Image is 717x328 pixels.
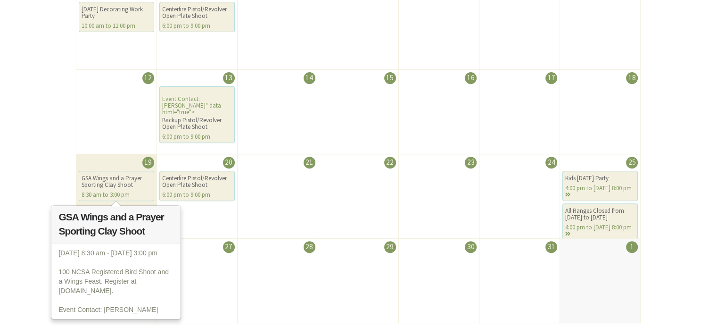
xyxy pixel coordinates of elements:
div: Backup Pistol/Revolver Open Plate Shoot [162,117,232,130]
div: 28 [304,241,315,253]
div: 12 [142,72,154,84]
div: 31 [545,241,557,253]
div: 27 [223,241,235,253]
div: 20 [223,157,235,168]
div: 15 [384,72,396,84]
div: Centerfire Pistol/Revolver Open Plate Shoot [162,6,232,19]
div: 1 [626,241,638,253]
div: 4:00 pm to [DATE] 8:00 pm [565,185,635,198]
div: 18 [626,72,638,84]
div: 21 [304,157,315,168]
h3: GSA Wings and a Prayer Sporting Clay Shoot [52,206,180,244]
div: 23 [465,157,477,168]
div: 25 [626,157,638,168]
div: [DATE] Decorating Work Party [82,6,151,19]
div: GSA Wings and a Prayer Sporting Clay Shoot [82,175,151,188]
div: 22 [384,157,396,168]
div: 10:00 am to 12:00 pm [82,23,151,29]
div: Centerfire Pistol/Revolver Open Plate Shoot [162,175,232,188]
div: 6:00 pm to 9:00 pm [162,192,232,198]
div: 6:00 pm to 9:00 pm [162,23,232,29]
div: 29 [384,241,396,253]
div: 17 [545,72,557,84]
div: Kids [DATE] Party [565,175,635,182]
div: 19 [142,157,154,168]
div: 24 [545,157,557,168]
div: 16 [465,72,477,84]
div: 14 [304,72,315,84]
div: All Ranges Closed from [DATE] to [DATE] [565,208,635,221]
div: 13 [223,72,235,84]
div: 4:00 pm to [DATE] 8:00 pm [565,224,635,237]
div: 6:00 pm to 9:00 pm [162,134,232,140]
div: 30 [465,241,477,253]
div: Event Contact: [PERSON_NAME]" data-html="true"> [159,86,235,143]
div: 8:30 am to 3:00 pm [82,192,151,198]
